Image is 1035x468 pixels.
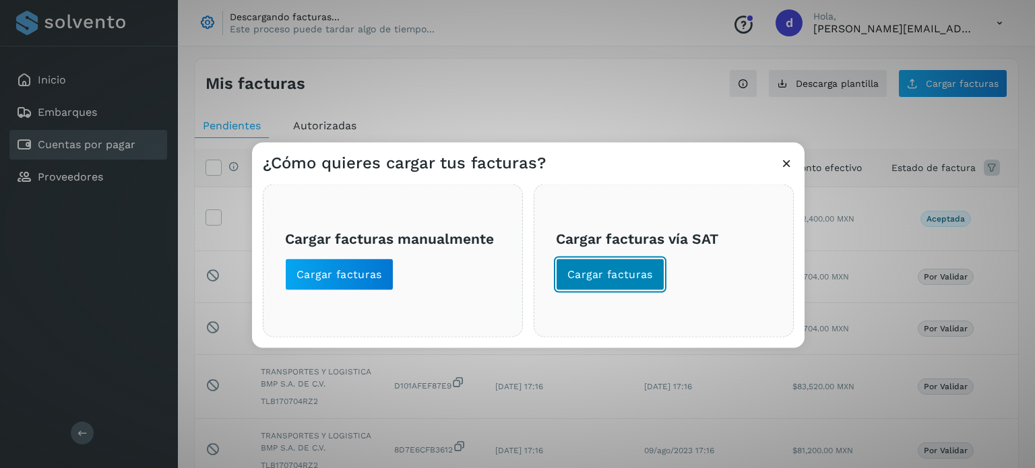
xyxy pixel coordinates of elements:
[285,230,501,247] h3: Cargar facturas manualmente
[556,258,664,290] button: Cargar facturas
[296,267,382,281] span: Cargar facturas
[285,258,394,290] button: Cargar facturas
[556,230,772,247] h3: Cargar facturas vía SAT
[263,153,546,172] h3: ¿Cómo quieres cargar tus facturas?
[567,267,653,281] span: Cargar facturas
